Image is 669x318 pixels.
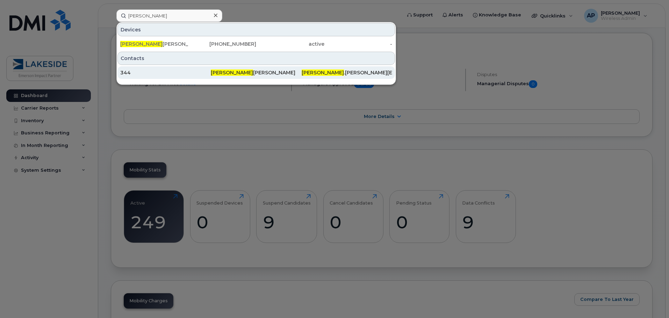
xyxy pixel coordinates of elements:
div: [PHONE_NUMBER] [188,40,257,47]
span: [PERSON_NAME] [120,41,163,47]
div: [PERSON_NAME] [120,40,188,47]
div: - [324,40,393,47]
span: [PERSON_NAME] [211,69,253,76]
div: Devices [117,23,395,36]
div: Contacts [117,52,395,65]
div: .[PERSON_NAME][EMAIL_ADDRESS][DOMAIN_NAME] [302,69,392,76]
div: active [256,40,324,47]
input: Find something... [116,9,222,22]
div: 344 [120,69,211,76]
a: [PERSON_NAME][PERSON_NAME][PHONE_NUMBER]active- [117,38,395,50]
a: 344[PERSON_NAME][PERSON_NAME][PERSON_NAME].[PERSON_NAME][EMAIL_ADDRESS][DOMAIN_NAME] [117,66,395,79]
div: [PERSON_NAME] [211,69,301,76]
span: [PERSON_NAME] [302,69,344,76]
